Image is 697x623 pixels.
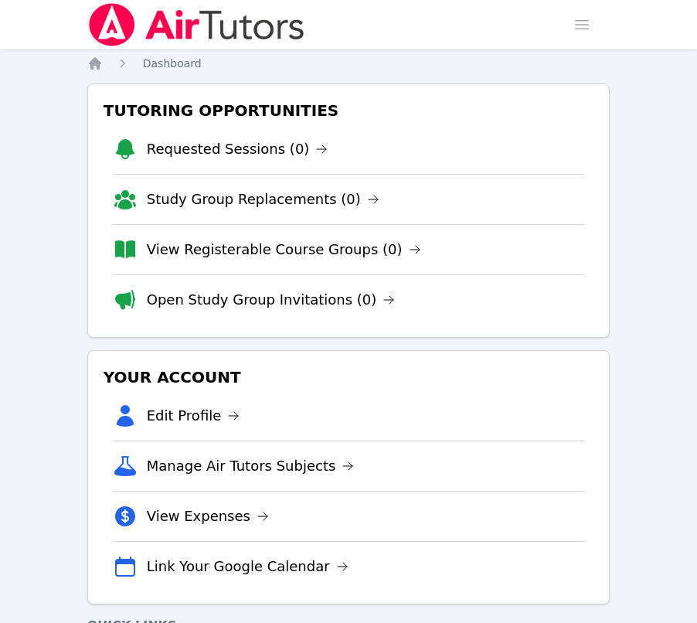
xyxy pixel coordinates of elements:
[147,239,421,260] a: View Registerable Course Groups (0)
[147,556,348,577] a: Link Your Google Calendar
[100,363,597,391] h3: Your Account
[147,138,328,160] a: Requested Sessions (0)
[143,56,202,71] a: Dashboard
[147,506,269,527] a: View Expenses
[147,189,379,210] a: Study Group Replacements (0)
[87,3,306,46] img: Air Tutors
[87,56,610,71] nav: Breadcrumb
[147,455,355,477] a: Manage Air Tutors Subjects
[147,289,396,311] a: Open Study Group Invitations (0)
[143,57,202,70] span: Dashboard
[100,97,597,124] h3: Tutoring Opportunities
[147,405,240,427] a: Edit Profile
